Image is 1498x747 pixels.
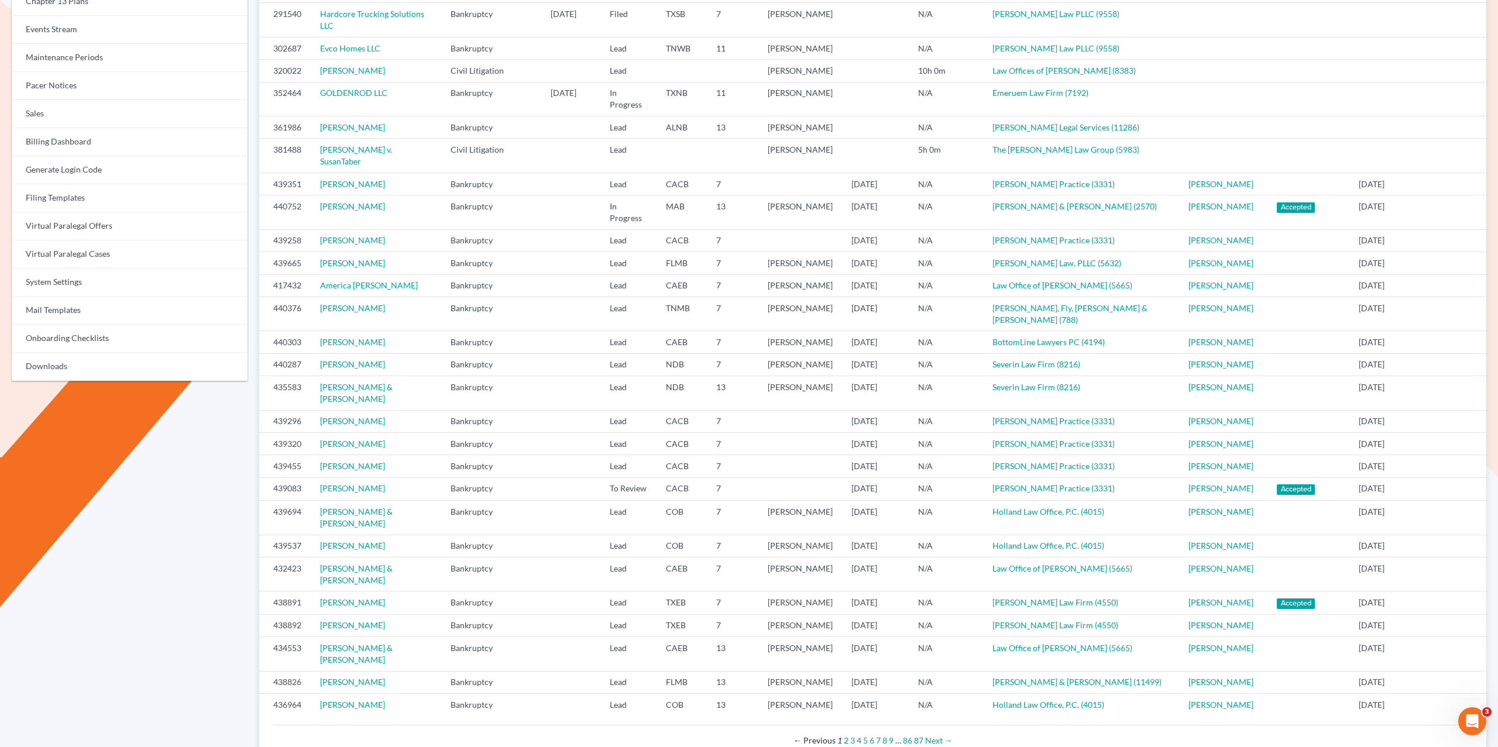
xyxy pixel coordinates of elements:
[1349,195,1410,229] td: [DATE]
[707,614,758,636] td: 7
[909,376,983,410] td: N/A
[259,614,311,636] td: 438892
[707,410,758,432] td: 7
[541,3,600,37] td: [DATE]
[657,37,707,59] td: TNWB
[600,353,657,376] td: Lead
[12,100,248,128] a: Sales
[441,501,541,535] td: Bankruptcy
[259,353,311,376] td: 440287
[992,382,1080,392] a: Severin Law Firm (8216)
[320,439,385,449] a: [PERSON_NAME]
[758,353,842,376] td: [PERSON_NAME]
[842,274,909,297] td: [DATE]
[992,122,1139,132] a: [PERSON_NAME] Legal Services (11286)
[441,331,541,353] td: Bankruptcy
[441,376,541,410] td: Bankruptcy
[707,477,758,500] td: 7
[758,195,842,229] td: [PERSON_NAME]
[1349,376,1410,410] td: [DATE]
[863,735,868,745] a: Page 5
[259,455,311,477] td: 439455
[707,116,758,139] td: 13
[707,455,758,477] td: 7
[320,541,385,550] a: [PERSON_NAME]
[707,331,758,353] td: 7
[1349,297,1410,331] td: [DATE]
[992,439,1115,449] a: [PERSON_NAME] Practice (3331)
[657,410,707,432] td: CACB
[320,483,385,493] a: [PERSON_NAME]
[320,303,385,313] a: [PERSON_NAME]
[320,179,385,189] a: [PERSON_NAME]
[1188,179,1253,189] a: [PERSON_NAME]
[842,410,909,432] td: [DATE]
[909,501,983,535] td: N/A
[600,252,657,274] td: Lead
[320,461,385,471] a: [PERSON_NAME]
[1277,598,1315,609] span: Accepted
[758,557,842,591] td: [PERSON_NAME]
[1349,455,1410,477] td: [DATE]
[707,252,758,274] td: 7
[320,337,385,347] a: [PERSON_NAME]
[1458,707,1486,735] iframe: Intercom live chat
[758,82,842,116] td: [PERSON_NAME]
[842,229,909,252] td: [DATE]
[441,614,541,636] td: Bankruptcy
[600,139,657,173] td: Lead
[320,201,385,211] a: [PERSON_NAME]
[657,331,707,353] td: CAEB
[992,677,1162,687] a: [PERSON_NAME] & [PERSON_NAME] (11499)
[992,359,1080,369] a: Severin Law Firm (8216)
[259,173,311,195] td: 439351
[992,88,1088,98] a: Emeruem Law Firm (7192)
[320,66,385,75] a: [PERSON_NAME]
[600,376,657,410] td: Lead
[1188,280,1253,290] a: [PERSON_NAME]
[600,297,657,331] td: Lead
[1277,202,1315,213] span: Accepted
[1188,541,1253,550] a: [PERSON_NAME]
[600,557,657,591] td: Lead
[992,280,1132,290] a: Law Office of [PERSON_NAME] (5665)
[1349,591,1410,614] td: [DATE]
[12,297,248,325] a: Mail Templates
[909,60,983,82] td: 10h 0m
[758,139,842,173] td: [PERSON_NAME]
[441,139,541,173] td: Civil Litigation
[657,376,707,410] td: NDB
[600,229,657,252] td: Lead
[320,677,385,687] a: [PERSON_NAME]
[320,382,393,404] a: [PERSON_NAME] & [PERSON_NAME]
[842,173,909,195] td: [DATE]
[1188,416,1253,426] a: [PERSON_NAME]
[707,3,758,37] td: 7
[320,88,387,98] a: GOLDENROD LLC
[12,128,248,156] a: Billing Dashboard
[320,258,385,268] a: [PERSON_NAME]
[1277,484,1315,495] span: Accepted
[758,116,842,139] td: [PERSON_NAME]
[992,643,1132,653] a: Law Office of [PERSON_NAME] (5665)
[758,535,842,557] td: [PERSON_NAME]
[842,557,909,591] td: [DATE]
[441,353,541,376] td: Bankruptcy
[1188,439,1253,449] a: [PERSON_NAME]
[1349,353,1410,376] td: [DATE]
[909,139,983,173] td: 5h 0m
[600,331,657,353] td: Lead
[259,195,311,229] td: 440752
[758,501,842,535] td: [PERSON_NAME]
[1188,620,1253,630] a: [PERSON_NAME]
[707,195,758,229] td: 13
[657,501,707,535] td: COB
[657,116,707,139] td: ALNB
[657,477,707,500] td: CACB
[909,252,983,274] td: N/A
[12,325,248,353] a: Onboarding Checklists
[909,591,983,614] td: N/A
[842,501,909,535] td: [DATE]
[600,60,657,82] td: Lead
[259,535,311,557] td: 439537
